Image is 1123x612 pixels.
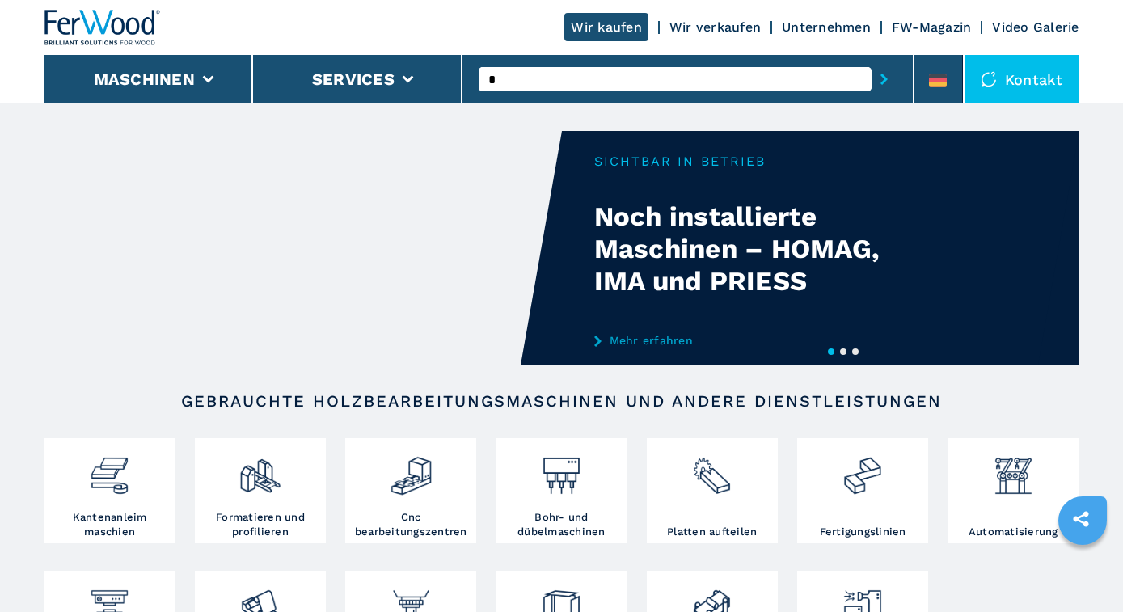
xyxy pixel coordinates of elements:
[992,442,1035,497] img: automazione.png
[969,525,1058,539] h3: Automatisierung
[690,442,733,497] img: sezionatrici_2.png
[239,442,281,497] img: squadratrici_2.png
[44,438,175,543] a: Kantenanleim maschien
[195,438,326,543] a: Formatieren und profilieren
[594,334,911,347] a: Mehr erfahren
[88,442,131,497] img: bordatrici_1.png
[94,70,195,89] button: Maschinen
[965,55,1079,103] div: Kontakt
[892,19,972,35] a: FW-Magazin
[44,131,562,365] video: Your browser does not support the video tag.
[797,438,928,543] a: Fertigungslinien
[345,438,476,543] a: Cnc bearbeitungszentren
[199,510,322,539] h3: Formatieren und profilieren
[96,391,1028,411] h2: Gebrauchte Holzbearbeitungsmaschinen und andere Dienstleistungen
[828,348,834,355] button: 1
[49,510,171,539] h3: Kantenanleim maschien
[540,442,583,497] img: foratrici_inseritrici_2.png
[349,510,472,539] h3: Cnc bearbeitungszentren
[981,71,997,87] img: Kontakt
[564,13,648,41] a: Wir kaufen
[782,19,871,35] a: Unternehmen
[390,442,433,497] img: centro_di_lavoro_cnc_2.png
[667,525,757,539] h3: Platten aufteilen
[312,70,395,89] button: Services
[44,10,161,45] img: Ferwood
[496,438,627,543] a: Bohr- und dübelmaschinen
[669,19,761,35] a: Wir verkaufen
[1061,499,1101,539] a: sharethis
[992,19,1079,35] a: Video Galerie
[647,438,778,543] a: Platten aufteilen
[841,442,884,497] img: linee_di_produzione_2.png
[820,525,906,539] h3: Fertigungslinien
[872,61,897,98] button: submit-button
[500,510,623,539] h3: Bohr- und dübelmaschinen
[840,348,846,355] button: 2
[948,438,1079,543] a: Automatisierung
[852,348,859,355] button: 3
